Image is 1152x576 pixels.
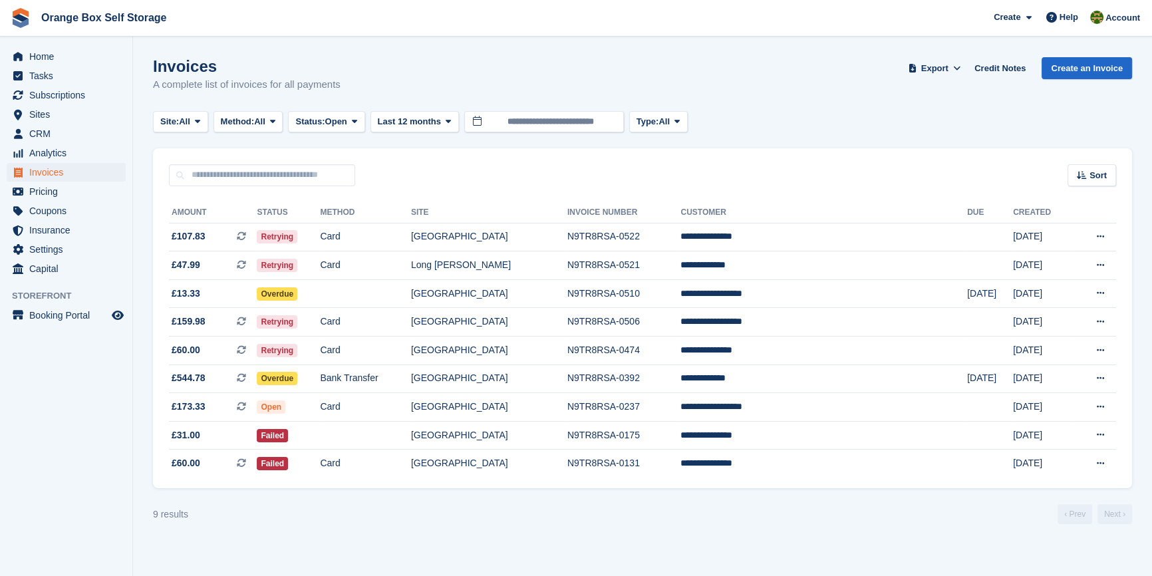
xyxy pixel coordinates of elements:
span: Retrying [257,259,297,272]
span: All [658,115,670,128]
span: Booking Portal [29,306,109,325]
td: N9TR8RSA-0521 [567,251,681,280]
td: [DATE] [1013,393,1072,422]
a: menu [7,202,126,220]
span: Open [325,115,347,128]
span: £173.33 [172,400,206,414]
td: Card [320,450,410,478]
span: £13.33 [172,287,200,301]
td: N9TR8RSA-0474 [567,337,681,365]
button: Type: All [629,111,688,133]
button: Status: Open [288,111,364,133]
a: menu [7,86,126,104]
nav: Page [1055,504,1135,524]
a: Orange Box Self Storage [36,7,172,29]
a: Create an Invoice [1042,57,1132,79]
span: Last 12 months [378,115,441,128]
td: [GEOGRAPHIC_DATA] [411,450,567,478]
td: N9TR8RSA-0175 [567,421,681,450]
span: All [254,115,265,128]
span: £544.78 [172,371,206,385]
a: menu [7,163,126,182]
th: Customer [680,202,967,223]
th: Method [320,202,410,223]
span: Account [1105,11,1140,25]
td: N9TR8RSA-0510 [567,279,681,308]
span: Home [29,47,109,66]
span: £31.00 [172,428,200,442]
span: £159.98 [172,315,206,329]
span: Sites [29,105,109,124]
td: Card [320,223,410,251]
span: Invoices [29,163,109,182]
span: Overdue [257,287,297,301]
span: Export [921,62,948,75]
td: N9TR8RSA-0392 [567,364,681,393]
div: 9 results [153,507,188,521]
h1: Invoices [153,57,341,75]
td: Card [320,337,410,365]
td: [DATE] [1013,251,1072,280]
a: Preview store [110,307,126,323]
button: Method: All [214,111,283,133]
span: Failed [257,457,288,470]
span: CRM [29,124,109,143]
a: menu [7,105,126,124]
td: [DATE] [1013,308,1072,337]
td: Card [320,393,410,422]
a: menu [7,144,126,162]
span: Tasks [29,67,109,85]
span: Retrying [257,315,297,329]
a: Next [1097,504,1132,524]
span: Subscriptions [29,86,109,104]
td: Card [320,251,410,280]
td: [GEOGRAPHIC_DATA] [411,421,567,450]
a: Previous [1058,504,1092,524]
th: Status [257,202,320,223]
a: menu [7,306,126,325]
th: Amount [169,202,257,223]
span: All [179,115,190,128]
span: Pricing [29,182,109,201]
a: menu [7,182,126,201]
button: Last 12 months [370,111,459,133]
td: [DATE] [967,279,1013,308]
a: menu [7,47,126,66]
span: Settings [29,240,109,259]
span: Capital [29,259,109,278]
td: [DATE] [1013,364,1072,393]
span: Open [257,400,285,414]
td: [DATE] [1013,450,1072,478]
td: N9TR8RSA-0131 [567,450,681,478]
span: £60.00 [172,343,200,357]
span: £107.83 [172,229,206,243]
th: Due [967,202,1013,223]
span: Status: [295,115,325,128]
td: Long [PERSON_NAME] [411,251,567,280]
td: Card [320,308,410,337]
a: Credit Notes [969,57,1031,79]
td: N9TR8RSA-0506 [567,308,681,337]
span: Create [994,11,1020,24]
span: Storefront [12,289,132,303]
span: Retrying [257,344,297,357]
td: N9TR8RSA-0237 [567,393,681,422]
td: [GEOGRAPHIC_DATA] [411,364,567,393]
img: stora-icon-8386f47178a22dfd0bd8f6a31ec36ba5ce8667c1dd55bd0f319d3a0aa187defe.svg [11,8,31,28]
a: menu [7,221,126,239]
td: [DATE] [1013,421,1072,450]
td: [GEOGRAPHIC_DATA] [411,308,567,337]
span: Type: [637,115,659,128]
td: [DATE] [1013,223,1072,251]
td: Bank Transfer [320,364,410,393]
p: A complete list of invoices for all payments [153,77,341,92]
span: Method: [221,115,255,128]
td: [DATE] [967,364,1013,393]
a: menu [7,124,126,143]
span: Sort [1089,169,1107,182]
button: Site: All [153,111,208,133]
th: Site [411,202,567,223]
span: Coupons [29,202,109,220]
td: [GEOGRAPHIC_DATA] [411,337,567,365]
span: Analytics [29,144,109,162]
